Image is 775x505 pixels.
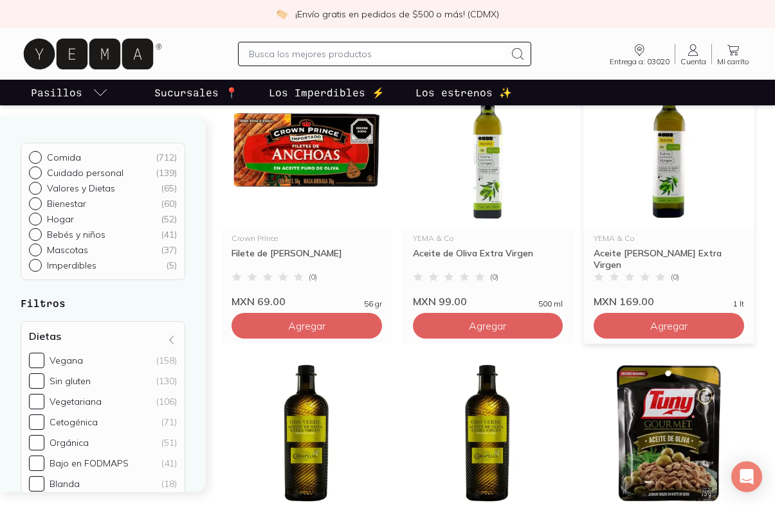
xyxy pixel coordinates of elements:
h4: Dietas [29,330,61,342]
div: Aceite [PERSON_NAME] Extra Virgen [594,247,744,270]
div: (18) [161,478,177,490]
div: Bajo en FODMAPS [50,457,129,469]
div: Orgánica [50,437,89,448]
div: ( 52 ) [161,213,177,225]
input: Vegetariana(106) [29,394,44,409]
p: Los estrenos ✨ [415,85,512,100]
span: 56 gr [364,300,382,308]
p: Hogar [47,213,74,225]
p: Bebés y niños [47,229,105,240]
p: Pasillos [31,85,82,100]
a: Mi carrito [712,42,754,66]
input: Orgánica(51) [29,435,44,450]
div: (106) [156,396,177,407]
img: Filete de Anchoa Aceite Oliva Crown Princes [221,71,392,229]
div: Sin gluten [50,375,91,387]
div: ( 41 ) [161,229,177,240]
div: Blanda [50,478,80,490]
div: Cetogénica [50,416,98,428]
a: Aceite de Oliva Extra VirgenYEMA & CoAceite de Oliva Extra Virgen(0)MXN 99.00500 ml [403,71,574,308]
span: 500 ml [538,300,563,308]
input: Bajo en FODMAPS(41) [29,456,44,471]
span: ( 0 ) [490,273,498,281]
div: Aceite de Oliva Extra Virgen [413,247,563,270]
button: Agregar [232,313,382,339]
div: ( 712 ) [156,152,177,163]
a: pasillo-todos-link [28,80,111,105]
input: Blanda(18) [29,476,44,492]
input: Vegana(158) [29,353,44,368]
div: Vegana [50,355,83,366]
div: ( 37 ) [161,244,177,256]
p: Los Imperdibles ⚡️ [269,85,385,100]
input: Busca los mejores productos [249,46,505,62]
p: Comida [47,152,81,163]
span: MXN 99.00 [413,295,467,308]
span: Mi carrito [717,58,749,66]
div: YEMA & Co [413,235,563,242]
span: ( 0 ) [671,273,679,281]
div: ( 65 ) [161,182,177,194]
span: Agregar [469,319,506,332]
input: Cetogénica(71) [29,414,44,430]
div: (51) [161,437,177,448]
a: Filete de Anchoa Aceite Oliva Crown PrincesCrown PrinceFilete de [PERSON_NAME](0)MXN 69.0056 gr [221,71,392,308]
div: YEMA & Co [594,235,744,242]
span: Agregar [288,319,325,332]
a: Sucursales 📍 [152,80,241,105]
div: ( 5 ) [166,260,177,271]
div: (130) [156,375,177,387]
p: Imperdibles [47,260,96,271]
a: Aceite de Oliva Extra VirgenYEMA & CoAceite [PERSON_NAME] Extra Virgen(0)MXN 169.001 lt [583,71,754,308]
a: Los estrenos ✨ [413,80,515,105]
span: MXN 69.00 [232,295,286,308]
img: Aceite de Oliva Extra Virgen [403,71,574,229]
p: Bienestar [47,198,86,209]
a: Entrega a: 03020 [605,42,675,66]
div: ( 60 ) [161,198,177,209]
div: (71) [161,416,177,428]
div: Crown Prince [232,235,382,242]
img: check [276,8,287,20]
div: Filete de [PERSON_NAME] [232,247,382,270]
p: Valores y Dietas [47,182,115,194]
span: Agregar [650,319,688,332]
span: 1 lt [733,300,744,308]
input: Sin gluten(130) [29,373,44,389]
div: ( 139 ) [156,167,177,179]
span: ( 0 ) [309,273,317,281]
div: (158) [156,355,177,366]
a: Cuenta [675,42,711,66]
a: Los Imperdibles ⚡️ [266,80,387,105]
span: Cuenta [680,58,706,66]
span: Entrega a: 03020 [610,58,670,66]
button: Agregar [413,313,563,339]
div: (41) [161,457,177,469]
p: Cuidado personal [47,167,123,179]
p: ¡Envío gratis en pedidos de $500 o más! (CDMX) [295,8,499,21]
img: Aceite de Oliva Extra Virgen [583,71,754,229]
p: Sucursales 📍 [154,85,238,100]
div: Open Intercom Messenger [731,461,762,492]
span: MXN 169.00 [594,295,654,308]
button: Agregar [594,313,744,339]
strong: Filtros [21,297,66,309]
p: Mascotas [47,244,88,256]
div: Vegetariana [50,396,102,407]
div: Dietas [21,321,185,505]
